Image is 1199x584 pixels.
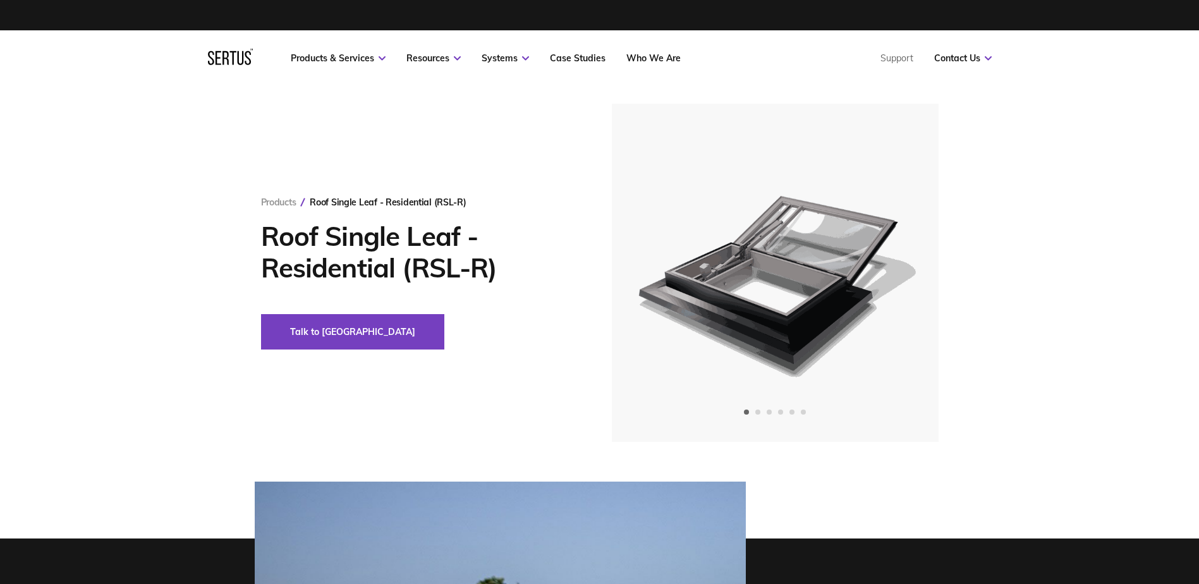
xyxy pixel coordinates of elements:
[406,52,461,64] a: Resources
[880,52,913,64] a: Support
[767,410,772,415] span: Go to slide 3
[626,52,681,64] a: Who We Are
[261,197,296,208] a: Products
[291,52,386,64] a: Products & Services
[934,52,992,64] a: Contact Us
[550,52,606,64] a: Case Studies
[261,314,444,350] button: Talk to [GEOGRAPHIC_DATA]
[778,410,783,415] span: Go to slide 4
[261,221,574,284] h1: Roof Single Leaf - Residential (RSL-R)
[755,410,760,415] span: Go to slide 2
[789,410,794,415] span: Go to slide 5
[482,52,529,64] a: Systems
[801,410,806,415] span: Go to slide 6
